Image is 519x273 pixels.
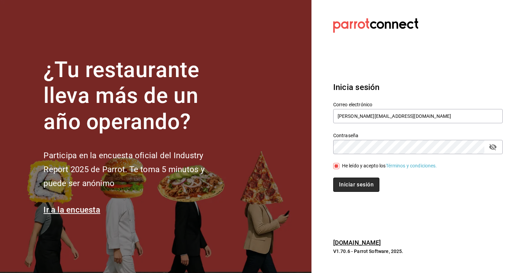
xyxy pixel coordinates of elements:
a: Términos y condiciones. [386,163,437,168]
button: Iniciar sesión [333,178,379,192]
button: passwordField [487,141,499,153]
a: Ir a la encuesta [43,205,100,215]
h1: ¿Tu restaurante lleva más de un año operando? [43,57,227,135]
label: Correo electrónico [333,102,503,107]
a: [DOMAIN_NAME] [333,239,381,246]
h3: Inicia sesión [333,81,503,93]
p: V1.70.6 - Parrot Software, 2025. [333,248,503,255]
label: Contraseña [333,133,503,138]
input: Ingresa tu correo electrónico [333,109,503,123]
div: He leído y acepto los [342,162,437,169]
h2: Participa en la encuesta oficial del Industry Report 2025 de Parrot. Te toma 5 minutos y puede se... [43,149,227,190]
